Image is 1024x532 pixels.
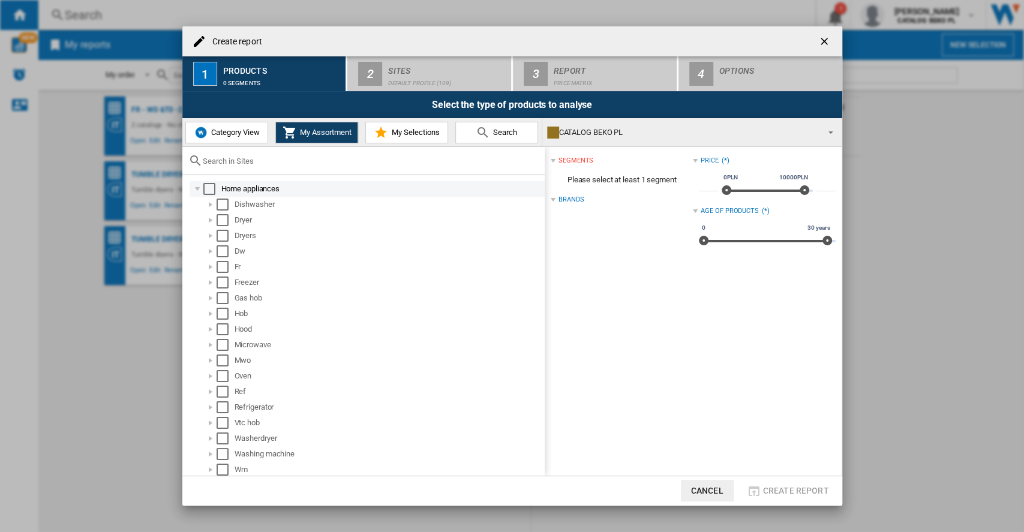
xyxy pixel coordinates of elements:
div: Mwo [235,354,543,366]
span: Please select at least 1 segment [551,169,693,191]
div: Sites [388,61,506,74]
div: Dw [235,245,543,257]
div: Hob [235,308,543,320]
md-checkbox: Select [217,401,235,413]
button: 4 Options [678,56,842,91]
ng-md-icon: getI18NText('BUTTONS.CLOSE_DIALOG') [818,35,833,50]
div: Brands [558,195,584,205]
input: Search in Sites [203,157,539,166]
div: Dryer [235,214,543,226]
md-checkbox: Select [217,432,235,444]
div: Freezer [235,276,543,288]
div: Products [223,61,341,74]
div: 3 [524,62,548,86]
md-checkbox: Select [217,339,235,351]
md-checkbox: Select [217,230,235,242]
button: Search [455,122,538,143]
md-checkbox: Select [217,370,235,382]
div: Wm [235,464,543,476]
span: 0 [700,223,707,233]
span: Search [490,128,517,137]
md-checkbox: Select [217,292,235,304]
div: Fr [235,261,543,273]
span: Create report [763,486,829,495]
button: Cancel [681,480,734,501]
md-checkbox: Select [217,448,235,460]
div: Microwave [235,339,543,351]
div: Vtc hob [235,417,543,429]
md-checkbox: Select [217,261,235,273]
div: Select the type of products to analyse [182,91,842,118]
md-checkbox: Select [217,199,235,211]
div: Hood [235,323,543,335]
img: wiser-icon-blue.png [194,125,208,140]
button: getI18NText('BUTTONS.CLOSE_DIALOG') [813,29,837,53]
md-checkbox: Select [217,354,235,366]
div: Gas hob [235,292,543,304]
md-checkbox: Select [217,214,235,226]
div: Oven [235,370,543,382]
div: Refrigerator [235,401,543,413]
button: Create report [743,480,833,501]
span: Category View [208,128,260,137]
button: 3 Report Price Matrix [513,56,678,91]
div: 4 [689,62,713,86]
div: 1 [193,62,217,86]
div: 0 segments [223,74,341,86]
button: 1 Products 0 segments [182,56,347,91]
button: My Selections [365,122,448,143]
div: CATALOG BEKO PL [547,124,818,141]
div: Ref [235,386,543,398]
md-checkbox: Select [217,323,235,335]
md-checkbox: Select [217,417,235,429]
div: Report [554,61,672,74]
div: Dryers [235,230,543,242]
div: 2 [358,62,382,86]
span: 0PLN [722,173,740,182]
md-checkbox: Select [217,245,235,257]
md-checkbox: Select [217,386,235,398]
div: Price Matrix [554,74,672,86]
button: My Assortment [275,122,358,143]
span: 10000PLN [777,173,809,182]
div: Washerdryer [235,432,543,444]
div: segments [558,156,593,166]
div: Default profile (109) [388,74,506,86]
md-checkbox: Select [217,464,235,476]
span: My Selections [388,128,439,137]
h4: Create report [206,36,262,48]
div: Home appliances [221,183,543,195]
div: Price [701,156,719,166]
md-checkbox: Select [203,183,221,195]
div: Age of products [701,206,759,216]
div: Options [719,61,837,74]
span: 30 years [806,223,831,233]
span: My Assortment [297,128,352,137]
button: Category View [185,122,268,143]
div: Dishwasher [235,199,543,211]
md-checkbox: Select [217,308,235,320]
div: Washing machine [235,448,543,460]
button: 2 Sites Default profile (109) [347,56,512,91]
md-checkbox: Select [217,276,235,288]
